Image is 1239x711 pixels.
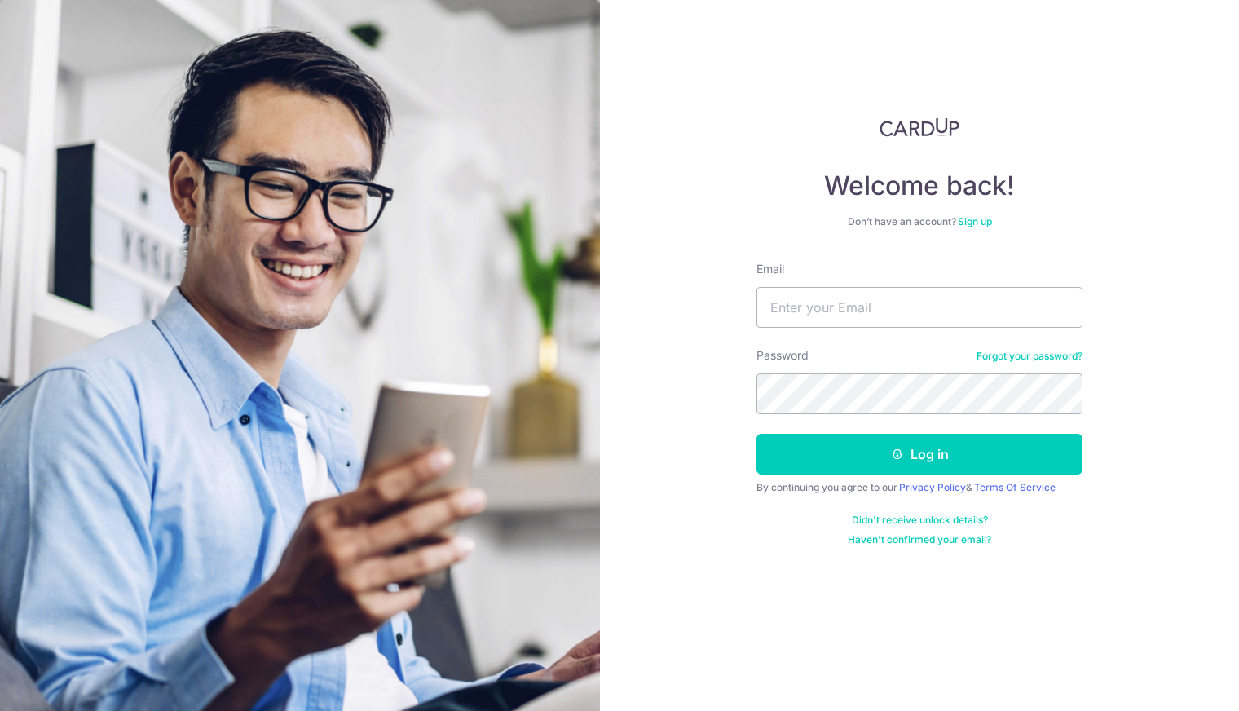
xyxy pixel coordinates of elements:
a: Forgot your password? [977,350,1082,363]
input: Enter your Email [756,287,1082,328]
a: Didn't receive unlock details? [852,514,988,527]
div: Don’t have an account? [756,215,1082,228]
a: Privacy Policy [899,481,966,493]
h4: Welcome back! [756,170,1082,202]
a: Haven't confirmed your email? [848,533,991,546]
img: CardUp Logo [880,117,959,137]
a: Terms Of Service [974,481,1056,493]
label: Password [756,347,809,364]
div: By continuing you agree to our & [756,481,1082,494]
label: Email [756,261,784,277]
a: Sign up [958,215,992,227]
button: Log in [756,434,1082,475]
